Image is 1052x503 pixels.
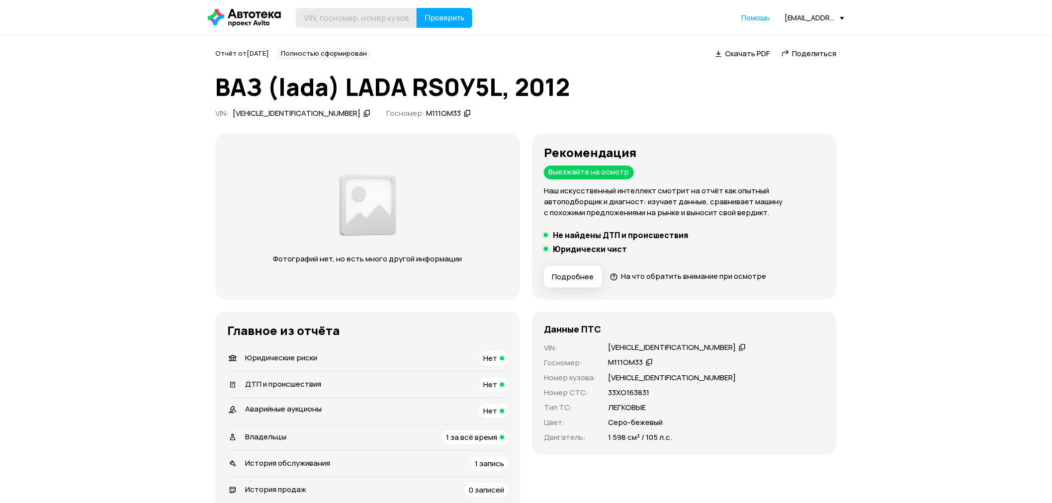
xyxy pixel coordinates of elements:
span: Юридические риски [245,352,317,363]
span: Подробнее [552,272,594,282]
div: Полностью сформирован [277,48,371,60]
p: 33ХО163831 [608,387,649,398]
p: VIN : [544,342,596,353]
p: Наш искусственный интеллект смотрит на отчёт как опытный автоподборщик и диагност: изучает данные... [544,185,825,218]
span: Проверить [425,14,464,22]
a: Помощь [741,13,770,23]
h3: Рекомендация [544,146,825,160]
span: Отчёт от [DATE] [215,49,269,58]
span: Помощь [741,13,770,22]
span: ДТП и происшествия [245,379,321,389]
span: 0 записей [469,485,504,495]
p: Госномер : [544,357,596,368]
p: [VEHICLE_IDENTIFICATION_NUMBER] [608,372,736,383]
p: Фотографий нет, но есть много другой информации [263,253,472,264]
span: Поделиться [792,48,837,59]
a: Скачать PDF [715,48,770,59]
span: Нет [483,406,497,416]
p: Серо-бежевый [608,417,663,428]
a: Поделиться [782,48,837,59]
input: VIN, госномер, номер кузова [296,8,417,28]
h5: Не найдены ДТП и происшествия [553,230,688,240]
a: На что обратить внимание при осмотре [610,271,766,281]
span: 1 запись [475,458,504,469]
p: Номер СТС : [544,387,596,398]
span: VIN : [215,108,229,118]
span: Нет [483,353,497,363]
p: Цвет : [544,417,596,428]
span: Госномер: [386,108,425,118]
button: Проверить [417,8,472,28]
div: [VEHICLE_IDENTIFICATION_NUMBER] [608,342,736,353]
button: Подробнее [544,266,602,288]
p: Тип ТС : [544,402,596,413]
div: М111ОМ33 [608,357,643,368]
h1: ВАЗ (lada) LАDА RS0У5L, 2012 [215,74,837,100]
img: d89e54fb62fcf1f0.png [337,169,399,242]
span: Нет [483,379,497,390]
span: На что обратить внимание при осмотре [621,271,766,281]
span: История продаж [245,484,306,495]
h3: Главное из отчёта [227,324,508,337]
p: 1 598 см³ / 105 л.с. [608,432,672,443]
span: Скачать PDF [725,48,770,59]
div: [VEHICLE_IDENTIFICATION_NUMBER] [233,108,360,119]
p: ЛЕГКОВЫЕ [608,402,646,413]
p: Номер кузова : [544,372,596,383]
span: Аварийные аукционы [245,404,322,414]
h5: Юридически чист [553,244,627,254]
span: Владельцы [245,431,286,442]
div: [EMAIL_ADDRESS][DOMAIN_NAME] [785,13,844,22]
div: Выезжайте на осмотр [544,166,634,179]
div: М111ОМ33 [426,108,461,119]
h4: Данные ПТС [544,324,601,335]
span: История обслуживания [245,458,330,468]
p: Двигатель : [544,432,596,443]
span: 1 за всё время [446,432,497,442]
